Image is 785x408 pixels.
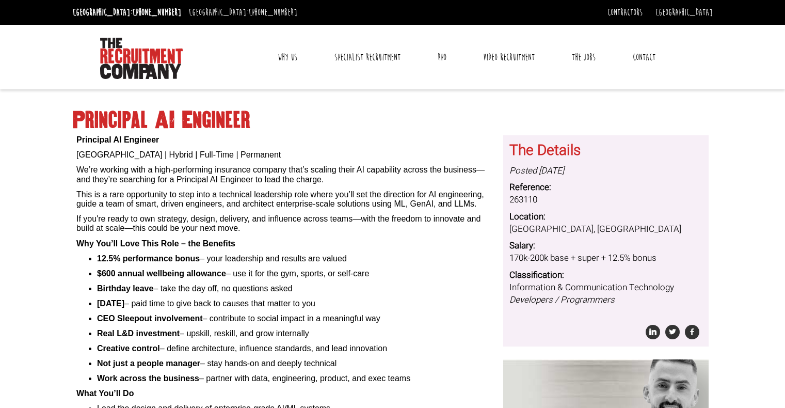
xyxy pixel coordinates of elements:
[97,299,124,308] b: [DATE]
[70,4,184,21] li: [GEOGRAPHIC_DATA]:
[186,4,300,21] li: [GEOGRAPHIC_DATA]:
[655,7,713,18] a: [GEOGRAPHIC_DATA]
[97,329,495,338] li: – upskill, reskill, and grow internally
[509,194,702,206] dd: 263110
[97,254,200,263] b: 12.5% performance bonus
[509,143,702,159] h3: The Details
[509,252,702,264] dd: 170k-200k base + super + 12.5% bonus
[509,281,702,307] dd: Information & Communication Technology
[97,314,495,323] li: – contribute to social impact in a meaningful way
[97,284,153,293] b: Birthday leave
[97,374,199,383] b: Work across the business
[509,240,702,252] dt: Salary:
[73,111,713,130] h1: Principal AI Engineer
[97,359,200,368] b: Not just a people manager
[97,344,495,353] li: – define architecture, influence standards, and lead innovation
[509,181,702,194] dt: Reference:
[564,44,603,70] a: The Jobs
[97,374,495,383] li: – partner with data, engineering, product, and exec teams
[430,44,454,70] a: RPO
[509,269,702,281] dt: Classification:
[100,38,183,79] img: The Recruitment Company
[270,44,305,70] a: Why Us
[509,211,702,223] dt: Location:
[76,214,495,233] p: If you're ready to own strategy, design, delivery, and influence across teams—with the freedom to...
[76,165,495,184] p: We’re working with a high-performing insurance company that’s scaling their AI capability across ...
[97,269,226,278] b: $600 annual wellbeing allowance
[133,7,181,18] a: [PHONE_NUMBER]
[97,329,180,338] b: Real L&D investment
[475,44,542,70] a: Video Recruitment
[76,190,495,209] p: This is a rare opportunity to step into a technical leadership role where you’ll set the directio...
[76,239,235,248] b: Why You’ll Love This Role – the Benefits
[76,389,134,398] b: What You’ll Do
[97,344,160,353] b: Creative control
[625,44,663,70] a: Contact
[249,7,297,18] a: [PHONE_NUMBER]
[97,284,495,293] li: – take the day off, no questions asked
[509,293,615,306] i: Developers / Programmers
[97,254,495,263] li: – your leadership and results are valued
[509,223,702,236] dd: [GEOGRAPHIC_DATA], [GEOGRAPHIC_DATA]
[509,164,564,177] i: Posted [DATE]
[97,269,495,278] li: – use it for the gym, sports, or self-care
[327,44,408,70] a: Specialist Recruitment
[76,150,495,160] p: [GEOGRAPHIC_DATA] | Hybrid | Full-Time | Permanent
[97,299,495,308] li: – paid time to give back to causes that matter to you
[607,7,643,18] a: Contractors
[97,359,495,368] li: – stay hands-on and deeply technical
[76,135,159,144] b: Principal AI Engineer
[97,314,202,323] b: CEO Sleepout involvement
